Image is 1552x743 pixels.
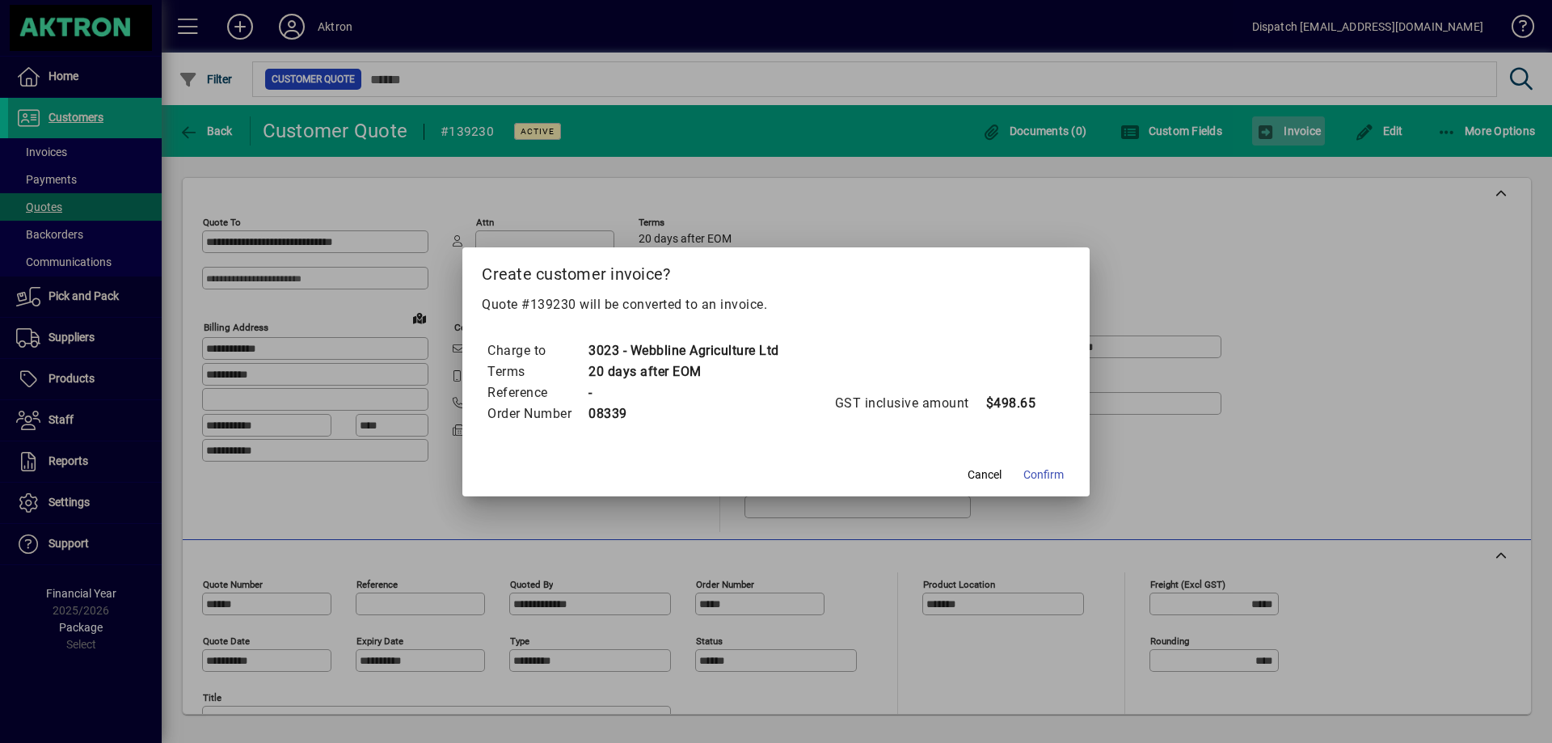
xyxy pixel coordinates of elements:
[588,382,779,403] td: -
[487,382,588,403] td: Reference
[588,403,779,424] td: 08339
[968,466,1002,483] span: Cancel
[834,393,985,414] td: GST inclusive amount
[487,403,588,424] td: Order Number
[1023,466,1064,483] span: Confirm
[487,361,588,382] td: Terms
[1017,461,1070,490] button: Confirm
[985,393,1050,414] td: $498.65
[588,361,779,382] td: 20 days after EOM
[487,340,588,361] td: Charge to
[462,247,1090,294] h2: Create customer invoice?
[588,340,779,361] td: 3023 - Webbline Agriculture Ltd
[482,295,1070,315] p: Quote #139230 will be converted to an invoice.
[959,461,1010,490] button: Cancel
